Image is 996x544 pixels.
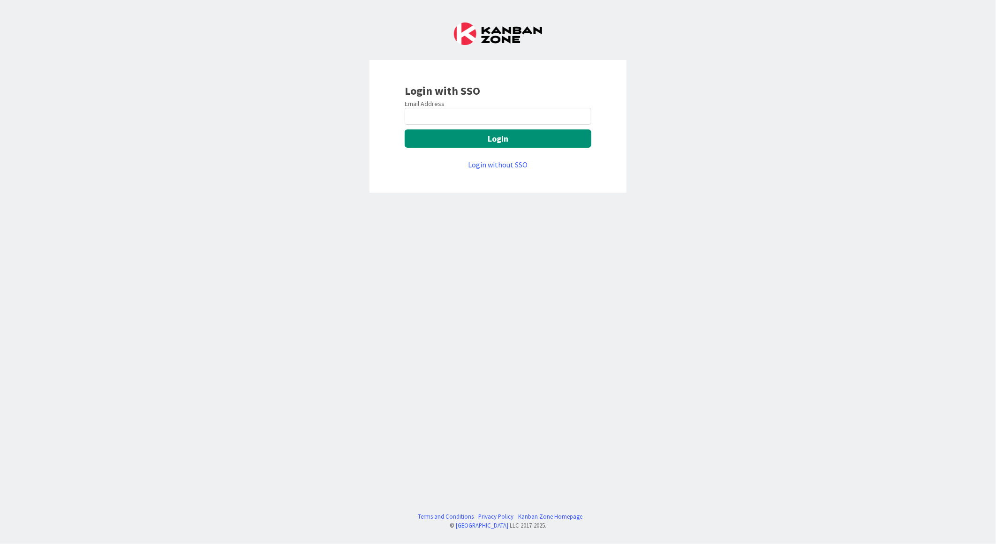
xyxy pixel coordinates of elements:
div: © LLC 2017- 2025 . [414,521,583,530]
a: Login without SSO [468,160,528,169]
img: Kanban Zone [454,23,542,45]
keeper-lock: Open Keeper Popup [575,111,587,122]
a: [GEOGRAPHIC_DATA] [456,521,508,529]
a: Kanban Zone Homepage [519,512,583,521]
a: Privacy Policy [479,512,514,521]
a: Terms and Conditions [418,512,474,521]
b: Login with SSO [405,83,480,98]
button: Login [405,129,591,148]
label: Email Address [405,99,445,108]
